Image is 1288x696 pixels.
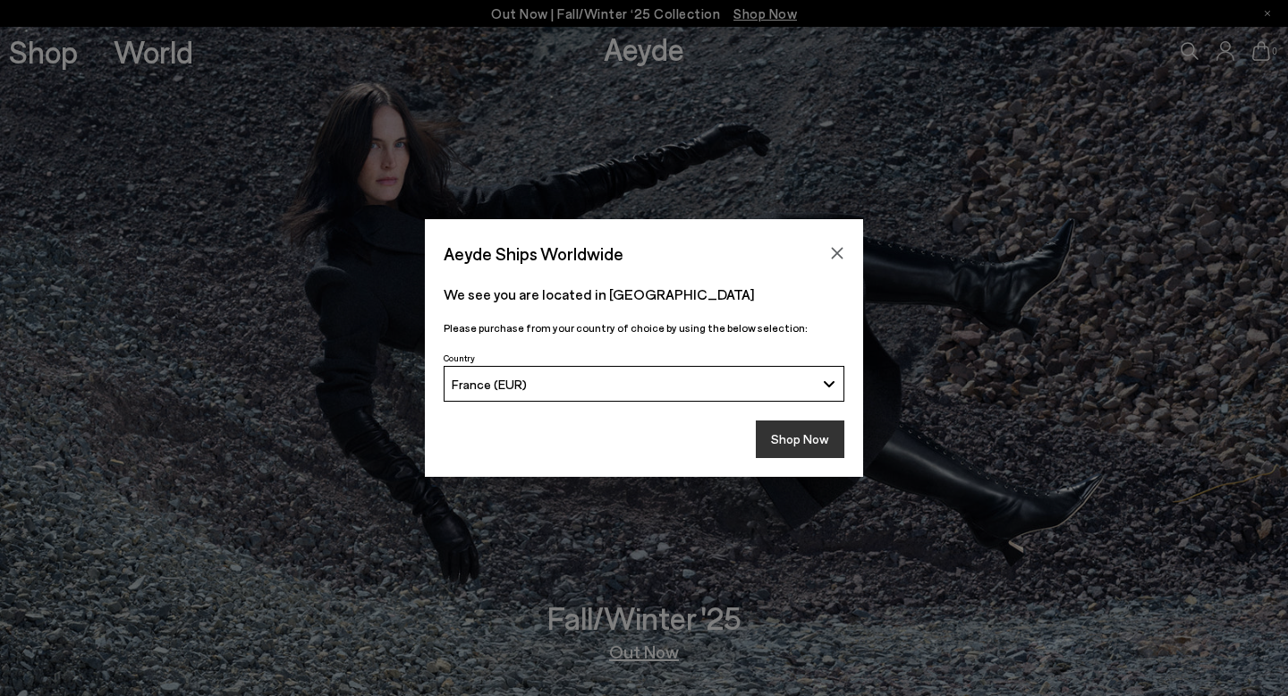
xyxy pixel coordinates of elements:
[444,284,844,305] p: We see you are located in [GEOGRAPHIC_DATA]
[444,319,844,336] p: Please purchase from your country of choice by using the below selection:
[444,352,475,363] span: Country
[756,420,844,458] button: Shop Now
[452,377,527,392] span: France (EUR)
[824,240,851,267] button: Close
[444,238,623,269] span: Aeyde Ships Worldwide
